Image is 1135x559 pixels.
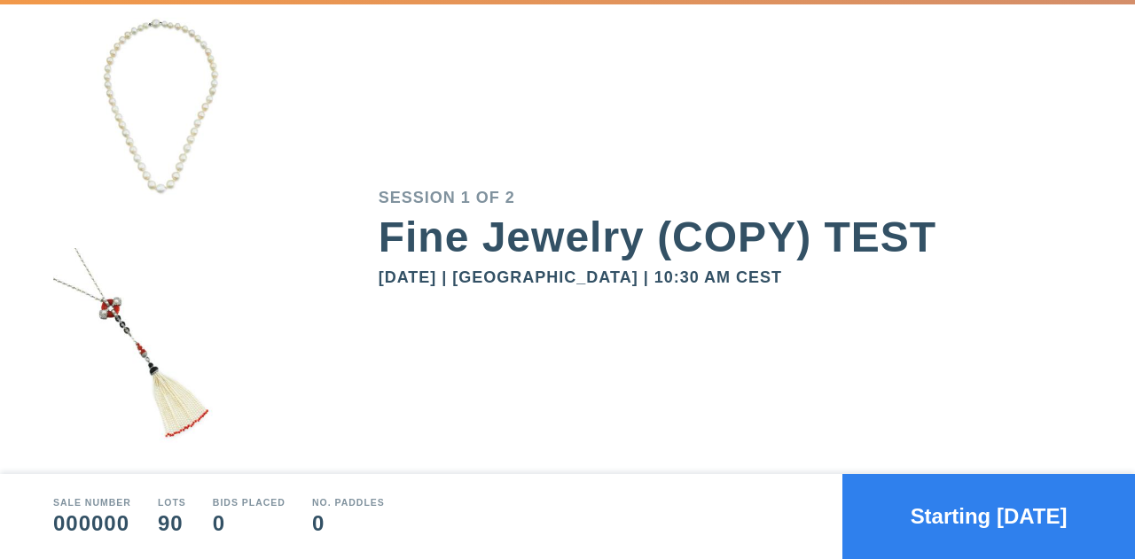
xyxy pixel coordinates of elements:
[312,513,385,534] div: 0
[53,499,131,509] div: Sale number
[53,1,266,249] img: small
[312,499,385,509] div: No. Paddles
[213,499,286,509] div: Bids Placed
[53,513,131,534] div: 000000
[158,499,186,509] div: Lots
[213,513,286,534] div: 0
[158,513,186,534] div: 90
[379,190,1082,206] div: Session 1 of 2
[842,474,1135,559] button: Starting [DATE]
[53,249,266,497] img: small
[379,216,1082,259] div: Fine Jewelry (COPY) TEST
[379,269,1082,285] div: [DATE] | [GEOGRAPHIC_DATA] | 10:30 AM CEST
